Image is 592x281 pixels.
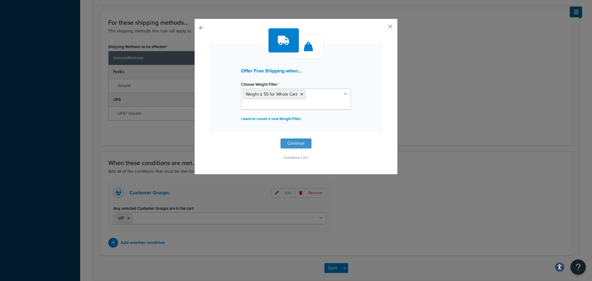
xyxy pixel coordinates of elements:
[241,114,351,123] p: I want to create a new Weight Filter
[241,68,351,74] h3: Offer Free Shipping when...
[210,153,382,162] p: Condition 1 of 1
[246,91,297,97] span: Weight ≤ 55 for Whole Cart
[241,82,279,87] label: Choose Weight Filter
[281,138,311,148] button: Continue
